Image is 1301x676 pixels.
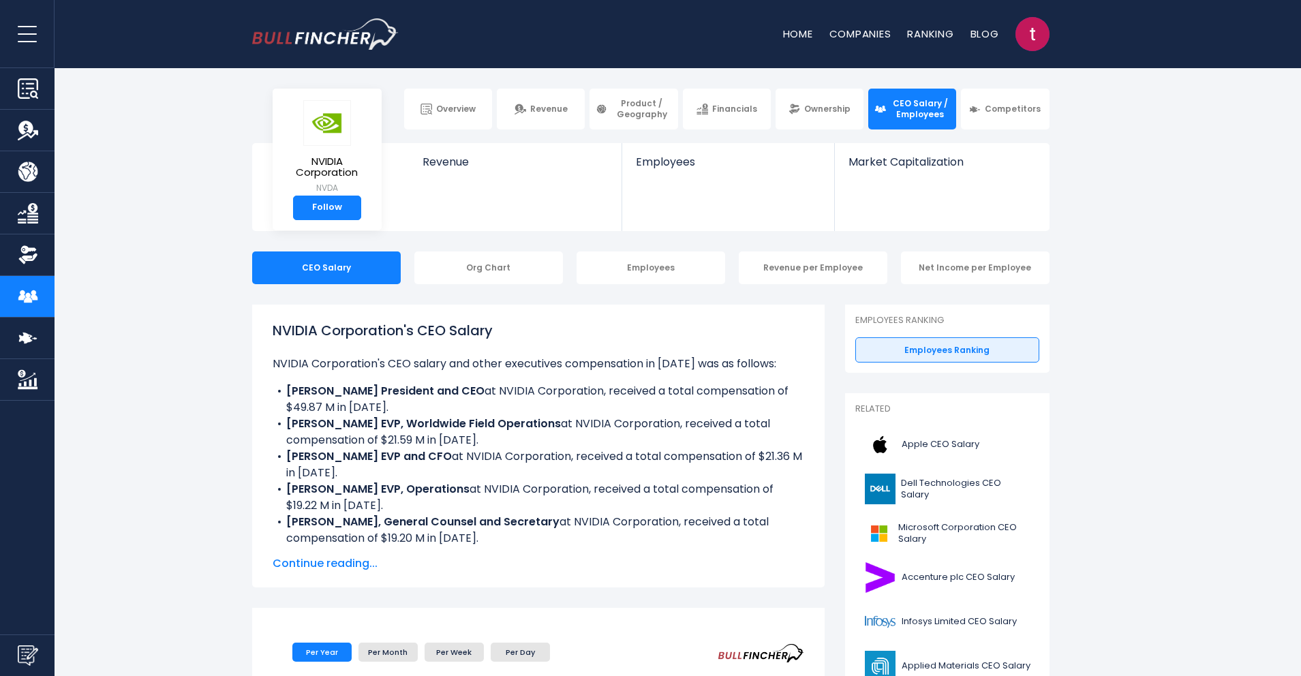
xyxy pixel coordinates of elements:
[292,643,352,662] li: Per Year
[855,337,1039,363] a: Employees Ranking
[436,104,476,114] span: Overview
[252,18,399,50] img: bullfincher logo
[611,98,671,119] span: Product / Geography
[683,89,771,129] a: Financials
[902,660,1030,672] span: Applied Materials CEO Salary
[855,603,1039,641] a: Infosys Limited CEO Salary
[863,474,898,504] img: DELL logo
[409,143,622,191] a: Revenue
[636,155,821,168] span: Employees
[273,320,804,341] h1: NVIDIA Corporation's CEO Salary
[577,251,725,284] div: Employees
[425,643,484,662] li: Per Week
[835,143,1047,191] a: Market Capitalization
[712,104,757,114] span: Financials
[252,18,399,50] a: Go to homepage
[497,89,585,129] a: Revenue
[273,448,804,481] li: at NVIDIA Corporation, received a total compensation of $21.36 M in [DATE].
[901,251,1050,284] div: Net Income per Employee
[273,481,804,514] li: at NVIDIA Corporation, received a total compensation of $19.22 M in [DATE].
[902,439,979,450] span: Apple CEO Salary
[286,481,470,497] b: [PERSON_NAME] EVP, Operations
[404,89,492,129] a: Overview
[961,89,1049,129] a: Competitors
[286,448,452,464] b: [PERSON_NAME] EVP and CFO
[848,155,1034,168] span: Market Capitalization
[985,104,1041,114] span: Competitors
[868,89,956,129] a: CEO Salary / Employees
[286,514,560,529] b: [PERSON_NAME], General Counsel and Secretary
[18,245,38,265] img: Ownership
[590,89,677,129] a: Product / Geography
[273,555,804,572] span: Continue reading...
[902,616,1017,628] span: Infosys Limited CEO Salary
[863,562,898,593] img: ACN logo
[907,27,953,41] a: Ranking
[898,522,1031,545] span: Microsoft Corporation CEO Salary
[286,383,485,399] b: [PERSON_NAME] President and CEO
[283,99,371,196] a: NVIDIA Corporation NVDA
[855,470,1039,508] a: Dell Technologies CEO Salary
[855,514,1039,552] a: Microsoft Corporation CEO Salary
[776,89,863,129] a: Ownership
[414,251,563,284] div: Org Chart
[358,643,418,662] li: Per Month
[804,104,851,114] span: Ownership
[829,27,891,41] a: Companies
[286,416,561,431] b: [PERSON_NAME] EVP, Worldwide Field Operations
[273,416,804,448] li: at NVIDIA Corporation, received a total compensation of $21.59 M in [DATE].
[855,315,1039,326] p: Employees Ranking
[901,478,1030,501] span: Dell Technologies CEO Salary
[863,429,898,460] img: AAPL logo
[293,196,361,220] a: Follow
[273,383,804,416] li: at NVIDIA Corporation, received a total compensation of $49.87 M in [DATE].
[273,356,804,372] p: NVIDIA Corporation's CEO salary and other executives compensation in [DATE] was as follows:
[855,559,1039,596] a: Accenture plc CEO Salary
[863,606,898,637] img: INFY logo
[491,643,550,662] li: Per Day
[284,156,371,179] span: NVIDIA Corporation
[739,251,887,284] div: Revenue per Employee
[863,518,894,549] img: MSFT logo
[252,251,401,284] div: CEO Salary
[902,572,1015,583] span: Accenture plc CEO Salary
[890,98,950,119] span: CEO Salary / Employees
[284,182,371,194] small: NVDA
[622,143,834,191] a: Employees
[783,27,813,41] a: Home
[970,27,999,41] a: Blog
[855,403,1039,415] p: Related
[530,104,568,114] span: Revenue
[855,426,1039,463] a: Apple CEO Salary
[273,514,804,547] li: at NVIDIA Corporation, received a total compensation of $19.20 M in [DATE].
[423,155,609,168] span: Revenue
